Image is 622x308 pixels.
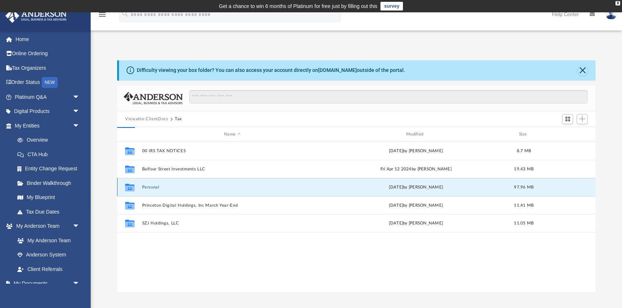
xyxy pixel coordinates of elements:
[142,167,323,171] button: Balfour Street Investments LLC
[73,219,87,234] span: arrow_drop_down
[142,185,323,190] button: Personal
[514,203,534,207] span: 11.41 MB
[326,148,506,154] div: [DATE] by [PERSON_NAME]
[326,202,506,209] div: [DATE] by [PERSON_NAME]
[326,184,506,191] div: [DATE] by [PERSON_NAME]
[578,65,588,76] button: Close
[189,90,588,104] input: Search files and folders
[615,1,620,5] div: close
[120,131,139,138] div: id
[5,276,87,291] a: My Documentsarrow_drop_down
[606,9,617,20] img: User Pic
[5,75,91,90] a: Order StatusNEW
[514,167,534,171] span: 19.43 MB
[10,204,91,219] a: Tax Due Dates
[219,2,378,11] div: Get a chance to win 6 months of Platinum for free just by filling out this
[577,114,588,124] button: Add
[175,116,182,122] button: Tax
[5,32,91,46] a: Home
[10,248,87,262] a: Anderson System
[318,67,357,73] a: [DOMAIN_NAME]
[326,220,506,227] div: [DATE] by [PERSON_NAME]
[73,118,87,133] span: arrow_drop_down
[510,131,539,138] div: Size
[5,104,91,119] a: Digital Productsarrow_drop_down
[3,9,69,23] img: Anderson Advisors Platinum Portal
[73,276,87,291] span: arrow_drop_down
[326,166,506,173] div: Fri Apr 12 2024 by [PERSON_NAME]
[137,66,405,74] div: Difficulty viewing your box folder? You can also access your account directly on outside of the p...
[121,10,129,18] i: search
[42,77,58,88] div: NEW
[98,14,107,19] a: menu
[514,221,534,225] span: 11.05 MB
[5,219,87,234] a: My Anderson Teamarrow_drop_down
[5,61,91,75] a: Tax Organizers
[5,90,91,104] a: Platinum Q&Aarrow_drop_down
[10,176,91,190] a: Binder Walkthrough
[142,149,323,153] button: 00 IRS TAX NOTICES
[517,149,531,153] span: 8.7 MB
[326,131,506,138] div: Modified
[125,116,168,122] button: Viewable-ClientDocs
[562,114,573,124] button: Switch to Grid View
[5,118,91,133] a: My Entitiesarrow_drop_down
[10,233,83,248] a: My Anderson Team
[142,221,323,226] button: SZJ Holdings, LLC
[10,133,91,147] a: Overview
[117,142,596,292] div: grid
[514,185,534,189] span: 97.96 MB
[10,147,91,162] a: CTA Hub
[142,203,323,208] button: Princeton Digital Holdings, Inc March Year-End
[5,46,91,61] a: Online Ordering
[380,2,403,11] a: survey
[10,162,91,176] a: Entity Change Request
[73,90,87,105] span: arrow_drop_down
[10,190,87,205] a: My Blueprint
[98,10,107,19] i: menu
[542,131,593,138] div: id
[142,131,322,138] div: Name
[73,104,87,119] span: arrow_drop_down
[10,262,87,276] a: Client Referrals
